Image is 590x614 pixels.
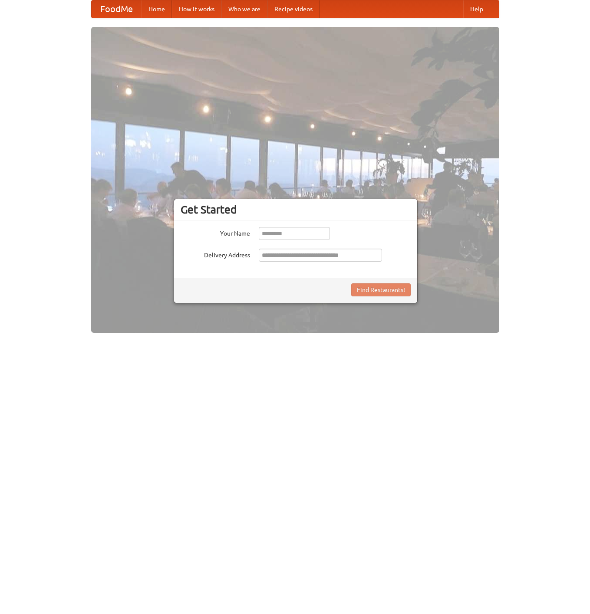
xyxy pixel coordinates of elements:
[181,203,411,216] h3: Get Started
[181,227,250,238] label: Your Name
[142,0,172,18] a: Home
[92,0,142,18] a: FoodMe
[463,0,490,18] a: Help
[351,283,411,296] button: Find Restaurants!
[172,0,221,18] a: How it works
[181,249,250,259] label: Delivery Address
[267,0,320,18] a: Recipe videos
[221,0,267,18] a: Who we are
